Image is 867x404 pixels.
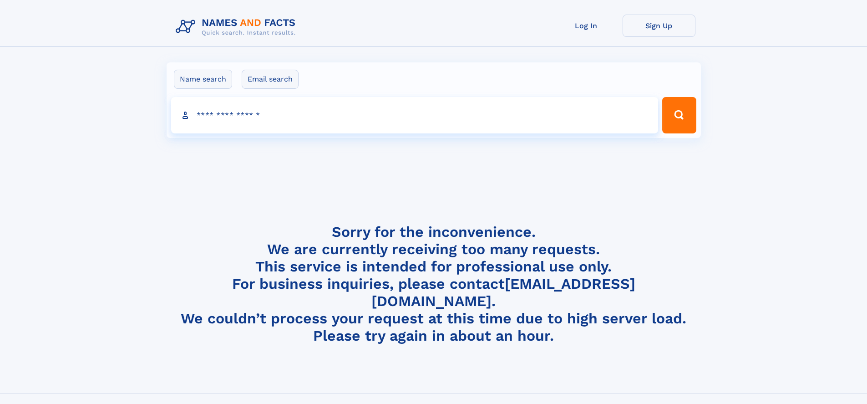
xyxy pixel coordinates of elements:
[662,97,696,133] button: Search Button
[172,15,303,39] img: Logo Names and Facts
[550,15,623,37] a: Log In
[171,97,659,133] input: search input
[174,70,232,89] label: Name search
[242,70,299,89] label: Email search
[172,223,695,345] h4: Sorry for the inconvenience. We are currently receiving too many requests. This service is intend...
[371,275,635,310] a: [EMAIL_ADDRESS][DOMAIN_NAME]
[623,15,695,37] a: Sign Up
